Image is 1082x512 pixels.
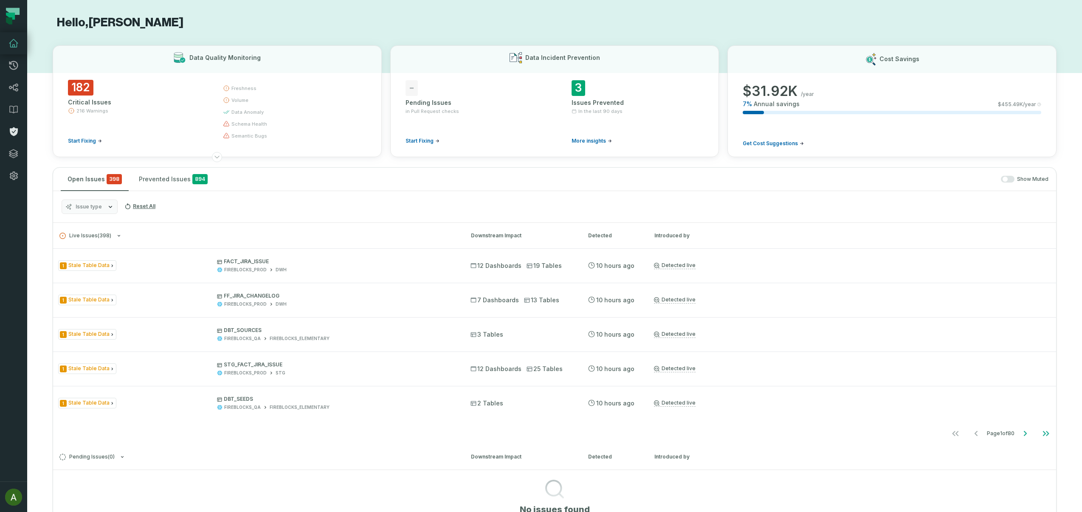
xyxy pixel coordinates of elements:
div: Downstream Impact [471,453,573,461]
span: Annual savings [754,100,800,108]
button: Go to first page [945,425,966,442]
div: Critical Issues [68,98,208,107]
a: Get Cost Suggestions [743,140,804,147]
a: Detected live [654,399,696,407]
div: FIREBLOCKS_PROD [224,301,267,307]
button: Live Issues(398) [59,233,456,239]
span: Issue type [76,203,102,210]
span: Severity [60,262,67,269]
div: FIREBLOCKS_ELEMENTARY [270,404,330,411]
span: semantic bugs [231,132,267,139]
span: Live Issues ( 398 ) [59,233,111,239]
nav: pagination [53,425,1056,442]
button: Go to previous page [966,425,986,442]
span: Severity [60,331,67,338]
button: Go to last page [1036,425,1056,442]
relative-time: Aug 25, 2025, 7:58 AM GMT+3 [596,296,634,304]
span: schema health [231,121,267,127]
span: 216 Warnings [76,107,108,114]
h1: Hello, [PERSON_NAME] [53,15,1057,30]
a: Start Fixing [68,138,102,144]
button: Cost Savings$31.92K/year7%Annual savings$455.49K/yearGet Cost Suggestions [727,45,1057,157]
p: FF_JIRA_CHANGELOG [217,293,455,299]
a: Detected live [654,331,696,338]
span: - [406,80,418,96]
relative-time: Aug 25, 2025, 7:58 AM GMT+3 [596,365,634,372]
div: DWH [276,301,287,307]
div: DWH [276,267,287,273]
div: FIREBLOCKS_QA [224,404,261,411]
div: Live Issues(398) [53,248,1056,444]
relative-time: Aug 25, 2025, 7:58 AM GMT+3 [596,262,634,269]
span: 25 Tables [527,365,563,373]
span: in Pull Request checks [406,108,459,115]
p: DBT_SEEDS [217,396,455,402]
span: 12 Dashboards [471,262,521,270]
span: 2 Tables [471,399,503,408]
span: Start Fixing [406,138,434,144]
span: Issue Type [58,260,116,271]
span: volume [231,97,248,104]
h3: Cost Savings [879,55,919,63]
div: STG [276,370,285,376]
span: Get Cost Suggestions [743,140,798,147]
div: Show Muted [218,176,1048,183]
span: freshness [231,85,256,92]
span: Severity [60,366,67,372]
a: Start Fixing [406,138,440,144]
div: Pending Issues [406,98,538,107]
span: Severity [60,297,67,304]
span: $ 31.92K [743,83,797,100]
span: Issue Type [58,329,116,340]
button: Open Issues [61,168,129,191]
div: Detected [588,232,639,239]
span: 7 Dashboards [471,296,519,304]
span: 894 [192,174,208,184]
p: FACT_JIRA_ISSUE [217,258,455,265]
span: In the last 90 days [578,108,623,115]
span: Start Fixing [68,138,96,144]
span: 12 Dashboards [471,365,521,373]
div: Detected [588,453,639,461]
span: 182 [68,80,93,96]
span: 7 % [743,100,752,108]
h3: Data Incident Prevention [525,53,600,62]
p: STG_FACT_JIRA_ISSUE [217,361,455,368]
div: FIREBLOCKS_QA [224,335,261,342]
span: $ 455.49K /year [998,101,1036,108]
relative-time: Aug 25, 2025, 7:58 AM GMT+3 [596,399,634,407]
div: Introduced by [654,453,1050,461]
div: FIREBLOCKS_ELEMENTARY [270,335,330,342]
button: Pending Issues(0) [59,454,456,460]
span: 3 Tables [471,330,503,339]
div: FIREBLOCKS_PROD [224,267,267,273]
span: Issue Type [58,398,116,408]
span: 13 Tables [524,296,559,304]
span: /year [801,91,814,98]
a: Detected live [654,365,696,372]
img: avatar of Ariel Swissa [5,489,22,506]
span: 3 [572,80,585,96]
div: FIREBLOCKS_PROD [224,370,267,376]
button: Go to next page [1015,425,1035,442]
span: critical issues and errors combined [107,174,122,184]
h3: Data Quality Monitoring [189,53,261,62]
a: More insights [572,138,612,144]
button: Data Incident Prevention-Pending Issuesin Pull Request checksStart Fixing3Issues PreventedIn the ... [390,45,719,157]
button: Prevented Issues [132,168,214,191]
span: More insights [572,138,606,144]
relative-time: Aug 25, 2025, 7:58 AM GMT+3 [596,331,634,338]
span: Issue Type [58,363,116,374]
span: Issue Type [58,295,116,305]
button: Reset All [121,200,159,213]
a: Detected live [654,262,696,269]
div: Introduced by [654,232,1050,239]
button: Data Quality Monitoring182Critical Issues216 WarningsStart Fixingfreshnessvolumedata anomalyschem... [53,45,382,157]
p: DBT_SOURCES [217,327,455,334]
ul: Page 1 of 80 [945,425,1056,442]
a: Detected live [654,296,696,304]
span: Pending Issues ( 0 ) [59,454,115,460]
div: Downstream Impact [471,232,573,239]
button: Issue type [62,200,118,214]
span: data anomaly [231,109,264,115]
